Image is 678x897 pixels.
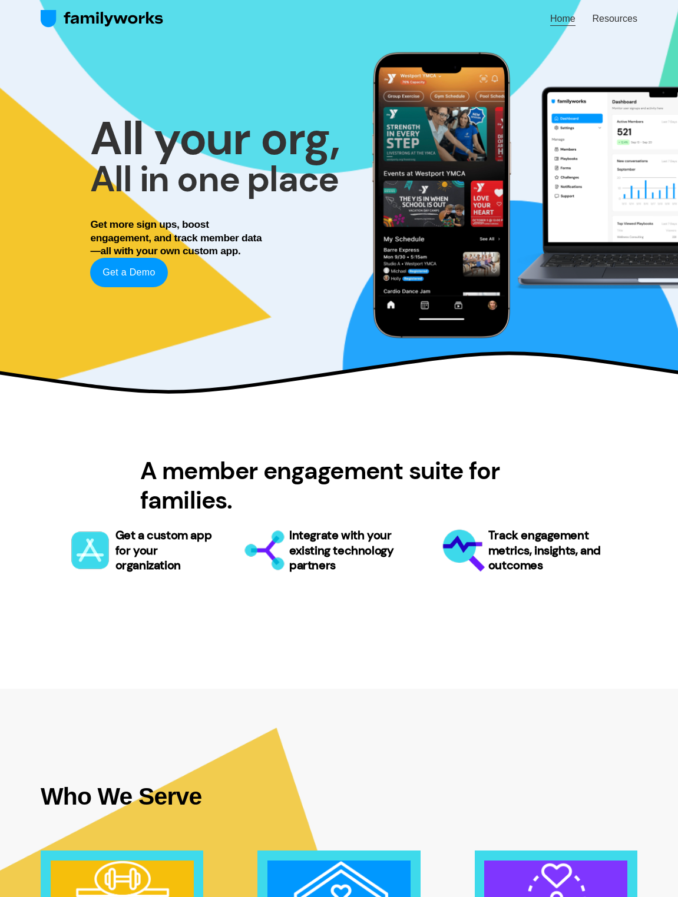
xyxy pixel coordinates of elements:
[289,528,414,574] h3: Integrate with your existing technology partners
[488,528,613,574] h3: Track engagement metrics, insights, and outcomes
[115,528,215,574] h3: Get a custom app for your organization
[90,108,339,168] strong: All your org,
[550,11,576,27] a: Home
[140,455,505,516] strong: A member engagement suite for families.
[90,218,264,258] h4: Get more sign ups, boost engagement, and track member data—all with your own custom app.
[41,9,164,28] img: FamilyWorks
[592,11,637,27] a: Resources
[90,156,339,202] strong: All in one place
[90,258,167,287] a: Get a Demo
[41,779,637,815] p: Who We Serve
